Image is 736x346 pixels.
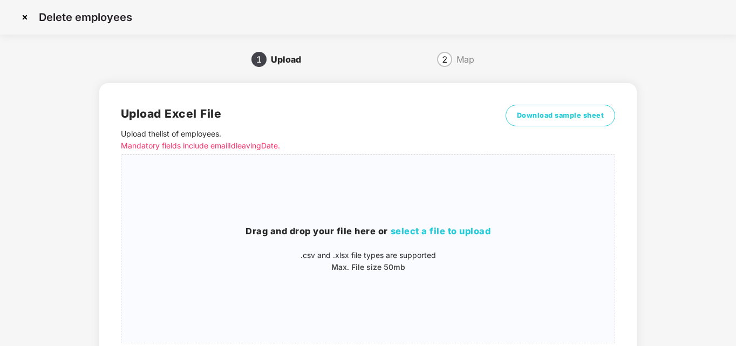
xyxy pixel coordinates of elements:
span: 1 [256,55,262,64]
p: Mandatory fields include emailId leavingDate. [121,140,492,152]
p: Upload the list of employees . [121,128,492,152]
p: .csv and .xlsx file types are supported [121,249,615,261]
span: select a file to upload [391,226,491,236]
span: 2 [442,55,447,64]
p: Delete employees [39,11,132,24]
div: Upload [271,51,310,68]
div: Map [456,51,474,68]
span: Drag and drop your file here orselect a file to upload.csv and .xlsx file types are supportedMax.... [121,155,615,343]
p: Max. File size 50mb [121,261,615,273]
img: svg+xml;base64,PHN2ZyBpZD0iQ3Jvc3MtMzJ4MzIiIHhtbG5zPSJodHRwOi8vd3d3LnczLm9yZy8yMDAwL3N2ZyIgd2lkdG... [16,9,33,26]
h2: Upload Excel File [121,105,492,123]
button: Download sample sheet [506,105,616,126]
h3: Drag and drop your file here or [121,225,615,239]
span: Download sample sheet [517,110,604,121]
